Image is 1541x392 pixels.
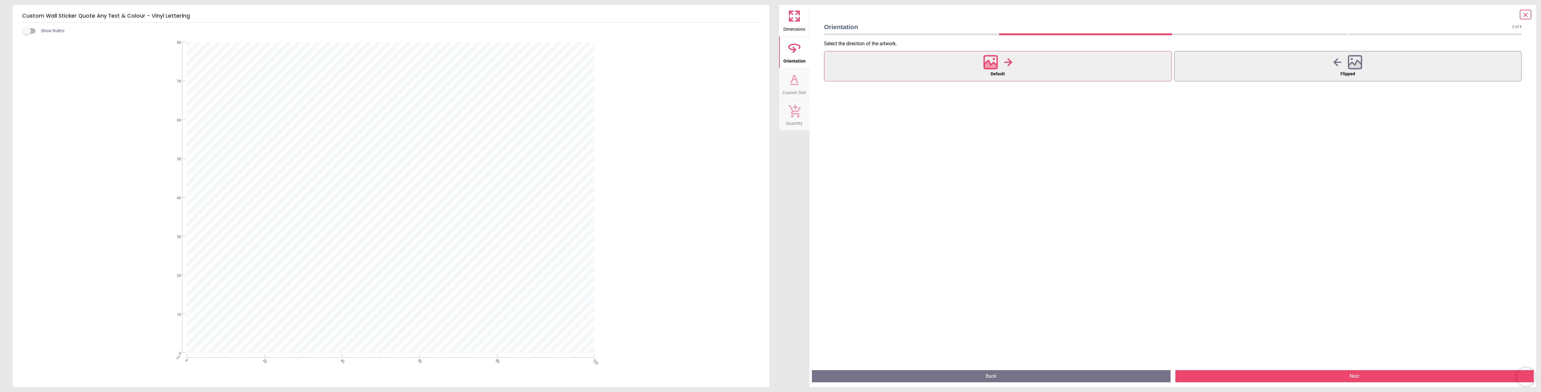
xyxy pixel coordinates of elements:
h5: Custom Wall Sticker Quote Any Text & Colour - Vinyl Lettering [22,10,760,22]
button: Default [824,51,1172,81]
span: Dimensions [783,23,805,32]
p: Select the direction of the artwork . [824,40,1526,47]
iframe: Brevo live chat [1517,368,1535,386]
div: Show Rulers [27,27,769,35]
button: Next [1175,370,1534,382]
span: 80 [170,40,181,45]
span: Orientation [824,22,1512,31]
span: Quantity [786,118,803,127]
span: 2 of 4 [1512,24,1522,29]
button: Flipped [1174,51,1522,81]
span: Default [991,70,1005,78]
button: Quantity [779,100,809,131]
span: Flipped [1340,70,1355,78]
span: Custom Text [782,87,806,96]
button: Dimensions [779,5,809,36]
button: Custom Text [779,68,809,100]
button: Orientation [779,37,809,68]
span: Orientation [783,55,806,64]
button: Back [812,370,1171,382]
